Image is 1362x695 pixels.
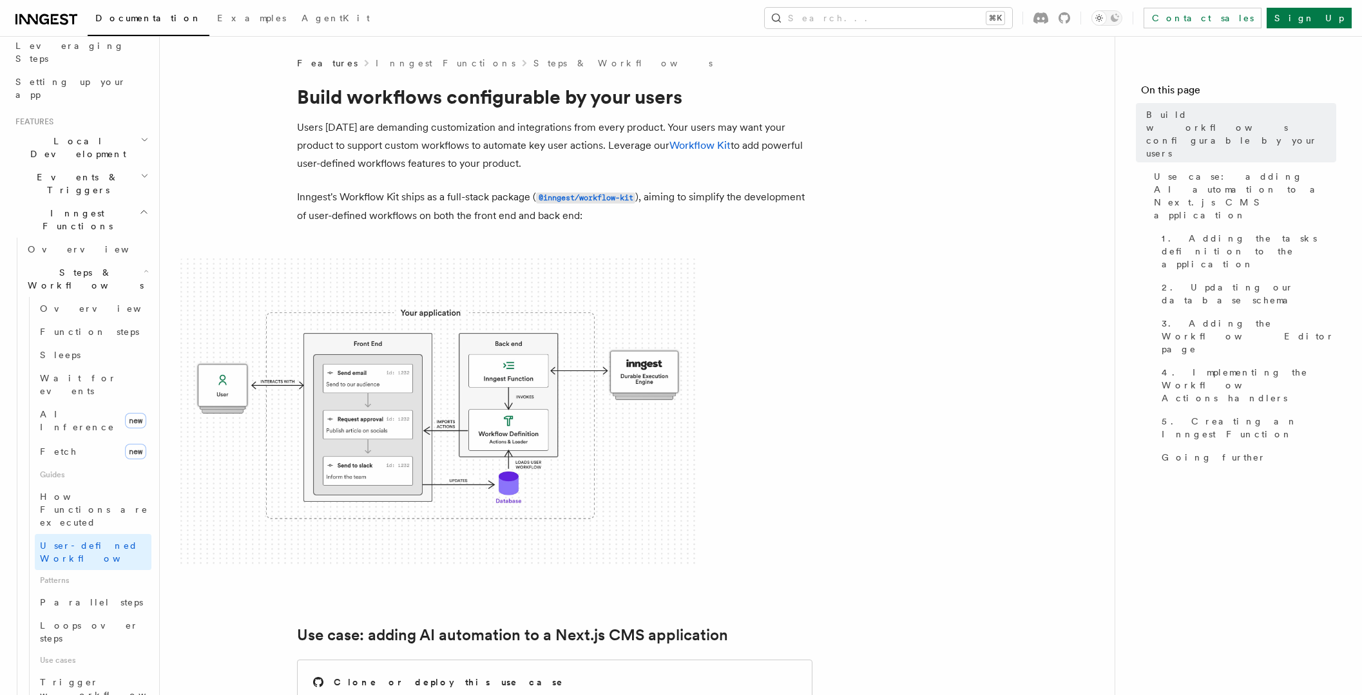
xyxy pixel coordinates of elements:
a: Setting up your app [10,70,151,106]
span: 4. Implementing the Workflow Actions handlers [1162,366,1336,405]
a: Overview [23,238,151,261]
span: new [125,413,146,428]
a: Parallel steps [35,591,151,614]
a: AI Inferencenew [35,403,151,439]
span: Events & Triggers [10,171,140,196]
span: 2. Updating our database schema [1162,281,1336,307]
a: Build workflows configurable by your users [1141,103,1336,165]
a: Wait for events [35,367,151,403]
span: Setting up your app [15,77,126,100]
a: @inngest/workflow-kit [536,191,635,203]
span: new [125,444,146,459]
span: Inngest Functions [10,207,139,233]
a: AgentKit [294,4,378,35]
span: Use cases [35,650,151,671]
a: Fetchnew [35,439,151,464]
span: User-defined Workflows [40,540,156,564]
a: User-defined Workflows [35,534,151,570]
h4: On this page [1141,82,1336,103]
a: How Functions are executed [35,485,151,534]
a: Inngest Functions [376,57,515,70]
a: 1. Adding the tasks definition to the application [1156,227,1336,276]
a: Going further [1156,446,1336,469]
span: Local Development [10,135,140,160]
span: Leveraging Steps [15,41,124,64]
p: Inngest's Workflow Kit ships as a full-stack package ( ), aiming to simplify the development of u... [297,188,812,225]
span: Overview [40,303,173,314]
a: 4. Implementing the Workflow Actions handlers [1156,361,1336,410]
a: Loops over steps [35,614,151,650]
a: Examples [209,4,294,35]
a: Leveraging Steps [10,34,151,70]
span: Features [297,57,358,70]
a: Contact sales [1144,8,1261,28]
span: 5. Creating an Inngest Function [1162,415,1336,441]
span: Examples [217,13,286,23]
a: Steps & Workflows [533,57,713,70]
span: Build workflows configurable by your users [1146,108,1336,160]
button: Steps & Workflows [23,261,151,297]
kbd: ⌘K [986,12,1004,24]
a: Sign Up [1267,8,1352,28]
span: Loops over steps [40,620,139,643]
a: 3. Adding the Workflow Editor page [1156,312,1336,361]
a: Use case: adding AI automation to a Next.js CMS application [297,626,728,644]
a: Sleeps [35,343,151,367]
span: Sleeps [40,350,81,360]
span: 3. Adding the Workflow Editor page [1162,317,1336,356]
span: Features [10,117,53,127]
img: The Workflow Kit provides a Workflow Engine to compose workflow actions on the back end and a set... [180,258,696,567]
span: 1. Adding the tasks definition to the application [1162,232,1336,271]
a: 5. Creating an Inngest Function [1156,410,1336,446]
a: Documentation [88,4,209,36]
button: Inngest Functions [10,202,151,238]
span: Function steps [40,327,139,337]
span: Guides [35,464,151,485]
button: Events & Triggers [10,166,151,202]
span: Steps & Workflows [23,266,144,292]
span: AI Inference [40,409,115,432]
h2: Clone or deploy this use case [334,676,564,689]
button: Local Development [10,129,151,166]
button: Search...⌘K [765,8,1012,28]
p: Users [DATE] are demanding customization and integrations from every product. Your users may want... [297,119,812,173]
a: 2. Updating our database schema [1156,276,1336,312]
h1: Build workflows configurable by your users [297,85,812,108]
a: Use case: adding AI automation to a Next.js CMS application [1149,165,1336,227]
span: Documentation [95,13,202,23]
span: Parallel steps [40,597,143,607]
a: Workflow Kit [669,139,731,151]
span: Going further [1162,451,1266,464]
span: Fetch [40,446,77,457]
code: @inngest/workflow-kit [536,193,635,204]
a: Function steps [35,320,151,343]
span: Use case: adding AI automation to a Next.js CMS application [1154,170,1336,222]
span: How Functions are executed [40,491,148,528]
span: AgentKit [302,13,370,23]
span: Overview [28,244,160,254]
button: Toggle dark mode [1091,10,1122,26]
span: Patterns [35,570,151,591]
a: Overview [35,297,151,320]
span: Wait for events [40,373,117,396]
